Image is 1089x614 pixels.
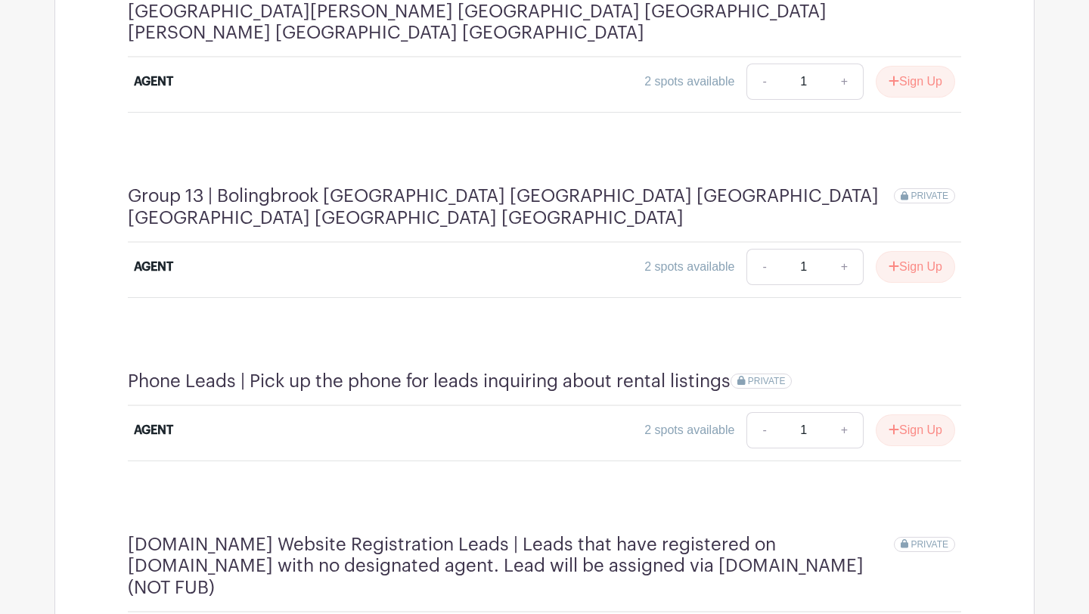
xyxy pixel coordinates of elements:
span: PRIVATE [748,376,786,386]
a: - [746,412,781,448]
a: + [826,64,864,100]
h4: [DOMAIN_NAME] Website Registration Leads | Leads that have registered on [DOMAIN_NAME] with no de... [128,534,894,599]
div: 2 spots available [644,258,734,276]
div: AGENT [134,258,173,276]
a: - [746,64,781,100]
a: + [826,249,864,285]
div: AGENT [134,73,173,91]
a: - [746,249,781,285]
button: Sign Up [876,66,955,98]
h4: Phone Leads | Pick up the phone for leads inquiring about rental listings [128,371,731,392]
span: PRIVATE [911,539,948,550]
div: AGENT [134,421,173,439]
button: Sign Up [876,414,955,446]
div: 2 spots available [644,73,734,91]
h4: Group 13 | Bolingbrook [GEOGRAPHIC_DATA] [GEOGRAPHIC_DATA] [GEOGRAPHIC_DATA] [GEOGRAPHIC_DATA] [G... [128,185,894,229]
div: 2 spots available [644,421,734,439]
a: + [826,412,864,448]
button: Sign Up [876,251,955,283]
span: PRIVATE [911,191,948,201]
